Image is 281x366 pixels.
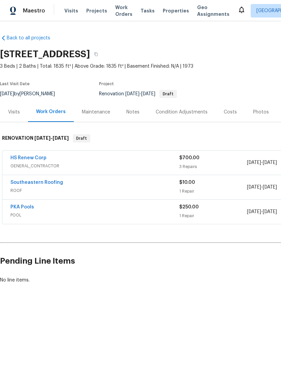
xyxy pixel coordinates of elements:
span: - [34,136,69,140]
span: Geo Assignments [197,4,229,18]
span: [DATE] [263,185,277,190]
span: - [247,184,277,191]
a: Southeastern Roofing [10,180,63,185]
span: Draft [73,135,90,142]
span: [DATE] [53,136,69,140]
div: Maintenance [82,109,110,115]
span: Properties [163,7,189,14]
span: GENERAL_CONTRACTOR [10,163,179,169]
span: [DATE] [247,185,261,190]
div: Notes [126,109,139,115]
div: 1 Repair [179,212,247,219]
div: Costs [224,109,237,115]
div: Condition Adjustments [156,109,208,115]
span: Projects [86,7,107,14]
span: [DATE] [263,160,277,165]
span: $250.00 [179,205,199,209]
button: Copy Address [90,48,102,60]
div: Visits [8,109,20,115]
div: 3 Repairs [179,163,247,170]
span: $700.00 [179,156,199,160]
span: $10.00 [179,180,195,185]
span: ROOF [10,187,179,194]
a: HS Renew Corp [10,156,46,160]
span: - [247,159,277,166]
span: Maestro [23,7,45,14]
span: Project [99,82,114,86]
span: Visits [64,7,78,14]
span: Work Orders [115,4,132,18]
div: Photos [253,109,269,115]
span: [DATE] [141,92,155,96]
span: [DATE] [125,92,139,96]
span: Renovation [99,92,177,96]
div: 1 Repair [179,188,247,195]
div: Work Orders [36,108,66,115]
h6: RENOVATION [2,134,69,142]
span: [DATE] [247,209,261,214]
span: POOL [10,212,179,219]
a: PKA Pools [10,205,34,209]
span: [DATE] [34,136,51,140]
span: Draft [160,92,176,96]
span: [DATE] [263,209,277,214]
span: - [125,92,155,96]
span: [DATE] [247,160,261,165]
span: Tasks [140,8,155,13]
span: - [247,208,277,215]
